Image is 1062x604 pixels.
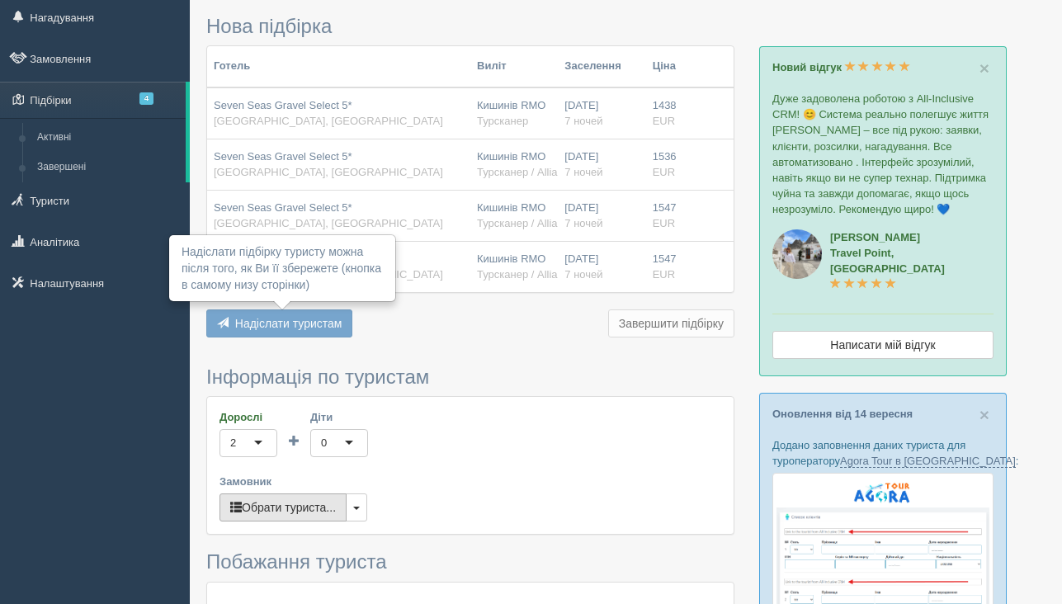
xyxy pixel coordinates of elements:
[564,252,639,282] div: [DATE]
[214,166,443,178] span: [GEOGRAPHIC_DATA], [GEOGRAPHIC_DATA]
[979,59,989,78] span: ×
[772,331,994,359] a: Написати мій відгук
[214,115,443,127] span: [GEOGRAPHIC_DATA], [GEOGRAPHIC_DATA]
[219,474,721,489] label: Замовник
[206,309,352,337] button: Надіслати туристам
[830,231,945,290] a: [PERSON_NAME]Travel Point, [GEOGRAPHIC_DATA]
[30,153,186,182] a: Завершені
[477,201,551,231] div: Кишинів RMO
[477,217,575,229] span: Турсканер / Alliance
[477,98,551,129] div: Кишинів RMO
[139,92,153,105] span: 4
[564,149,639,180] div: [DATE]
[653,201,677,214] span: 1547
[30,123,186,153] a: Активні
[772,91,994,217] p: Дуже задоволена роботою з All-Inclusive CRM! 😊 Система реально полегшує життя [PERSON_NAME] – все...
[206,550,387,573] span: Побажання туриста
[235,317,342,330] span: Надіслати туристам
[979,59,989,77] button: Close
[214,99,352,111] span: Seven Seas Gravel Select 5*
[219,409,277,425] label: Дорослі
[979,405,989,424] span: ×
[653,252,677,265] span: 1547
[321,435,327,451] div: 0
[477,268,575,281] span: Турсканер / Alliance
[170,236,394,300] div: Надіслати підбірку туристу можна після того, як Ви її збережете (кнопка в самому низу сторінки)
[653,268,675,281] span: EUR
[214,201,352,214] span: Seven Seas Gravel Select 5*
[653,150,677,163] span: 1536
[230,435,236,451] div: 2
[558,46,645,87] th: Заселення
[477,115,528,127] span: Турсканер
[646,46,690,87] th: Ціна
[564,166,602,178] span: 7 ночей
[477,166,575,178] span: Турсканер / Alliance
[564,217,602,229] span: 7 ночей
[477,149,551,180] div: Кишинів RMO
[564,115,602,127] span: 7 ночей
[653,166,675,178] span: EUR
[206,16,734,37] h3: Нова підбірка
[772,61,910,73] a: Новий відгук
[840,455,1016,468] a: Agora Tour в [GEOGRAPHIC_DATA]
[653,99,677,111] span: 1438
[477,252,551,282] div: Кишинів RMO
[564,98,639,129] div: [DATE]
[653,217,675,229] span: EUR
[564,201,639,231] div: [DATE]
[979,406,989,423] button: Close
[564,268,602,281] span: 7 ночей
[219,493,347,521] button: Обрати туриста...
[608,309,734,337] button: Завершити підбірку
[772,437,994,469] p: Додано заповнення даних туриста для туроператору :
[214,217,443,229] span: [GEOGRAPHIC_DATA], [GEOGRAPHIC_DATA]
[207,46,470,87] th: Готель
[470,46,558,87] th: Виліт
[653,115,675,127] span: EUR
[310,409,368,425] label: Діти
[214,150,352,163] span: Seven Seas Gravel Select 5*
[772,408,913,420] a: Оновлення від 14 вересня
[206,366,734,388] h3: Інформація по туристам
